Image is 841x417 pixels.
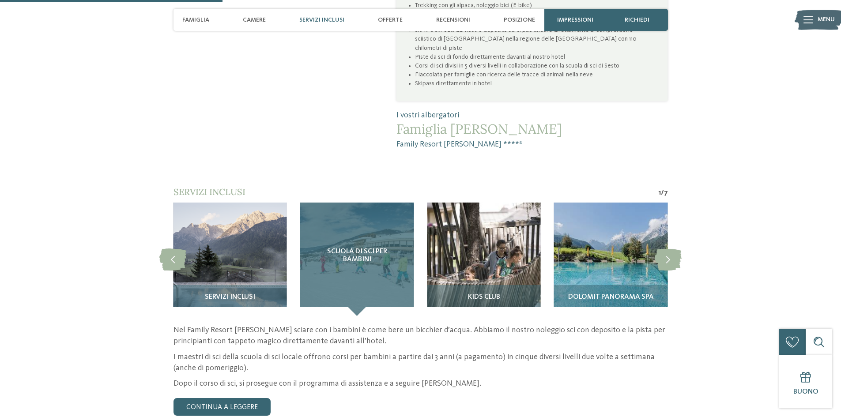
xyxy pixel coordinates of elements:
span: Buono [793,388,818,395]
li: Ski-in e ski-out: dal nostro deposito sci si può andare direttamente al comprensorio sciistico di... [415,26,654,52]
p: Dopo il corso di sci, si prosegue con il programma di assistenza e a seguire [PERSON_NAME]. [173,378,668,389]
a: continua a leggere [173,398,271,416]
li: Trekking con gli alpaca, noleggio bici (E-bike) [415,1,654,10]
span: Scuola di sci per bambini [318,248,396,263]
span: Family Resort [PERSON_NAME] ****ˢ [396,139,668,150]
span: Servizi inclusi [205,293,255,301]
span: Servizi inclusi [173,186,245,197]
span: Servizi inclusi [299,16,344,24]
span: Recensioni [436,16,470,24]
span: I vostri albergatori [396,110,668,121]
span: Dolomit Panorama SPA [568,293,654,301]
span: Camere [243,16,266,24]
span: / [661,188,664,198]
span: Impressioni [557,16,593,24]
li: Piste da sci di fondo direttamente davanti al nostro hotel [415,53,654,61]
li: Corsi di sci divisi in 5 diversi livelli in collaborazione con la scuola di sci di Sesto [415,61,654,70]
span: 7 [664,188,668,198]
span: Famiglia [PERSON_NAME] [396,121,668,137]
span: richiedi [625,16,649,24]
img: Il nostro family hotel a Sesto, il vostro rifugio sulle Dolomiti. [173,203,287,316]
li: Skipass direttamente in hotel [415,79,654,88]
p: Nel Family Resort [PERSON_NAME] sciare con i bambini è come bere un bicchier d’acqua. Abbiamo il ... [173,325,668,347]
p: I maestri di sci della scuola di sci locale offrono corsi per bambini a partire dai 3 anni (a pag... [173,352,668,374]
a: Buono [779,355,832,408]
img: Il nostro family hotel a Sesto, il vostro rifugio sulle Dolomiti. [427,203,540,316]
span: Posizione [504,16,535,24]
li: Fiaccolata per famiglie con ricerca delle tracce di animali nella neve [415,70,654,79]
span: Offerte [378,16,403,24]
span: Famiglia [182,16,209,24]
span: Kids Club [468,293,500,301]
img: Il nostro family hotel a Sesto, il vostro rifugio sulle Dolomiti. [554,203,668,316]
span: 1 [658,188,661,198]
